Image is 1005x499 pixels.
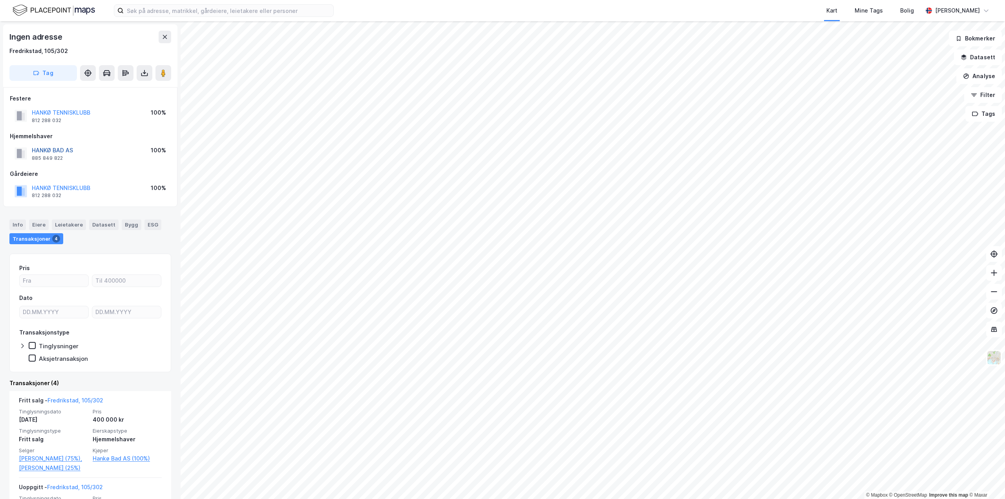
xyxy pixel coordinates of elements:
div: Transaksjoner [9,233,63,244]
div: Fritt salg [19,435,88,444]
div: Gårdeiere [10,169,171,179]
div: 400 000 kr [93,415,162,424]
button: Bokmerker [949,31,1002,46]
span: Tinglysningstype [19,428,88,434]
a: Mapbox [866,492,888,498]
div: Eiere [29,219,49,230]
div: Leietakere [52,219,86,230]
div: 100% [151,183,166,193]
div: 812 288 032 [32,192,61,199]
div: Pris [19,263,30,273]
img: logo.f888ab2527a4732fd821a326f86c7f29.svg [13,4,95,17]
div: 4 [52,235,60,243]
div: 100% [151,146,166,155]
div: Datasett [89,219,119,230]
div: [DATE] [19,415,88,424]
input: Fra [20,275,88,287]
div: Kart [826,6,837,15]
div: Mine Tags [855,6,883,15]
div: Transaksjoner (4) [9,378,171,388]
div: [PERSON_NAME] [935,6,980,15]
a: Hankø Bad AS (100%) [93,454,162,463]
div: Hjemmelshaver [93,435,162,444]
div: Kontrollprogram for chat [966,461,1005,499]
div: Hjemmelshaver [10,132,171,141]
span: Eierskapstype [93,428,162,434]
div: Fredrikstad, 105/302 [9,46,68,56]
input: DD.MM.YYYY [92,306,161,318]
div: Info [9,219,26,230]
div: Ingen adresse [9,31,64,43]
button: Analyse [956,68,1002,84]
a: [PERSON_NAME] (25%) [19,463,88,473]
div: 100% [151,108,166,117]
a: Fredrikstad, 105/302 [47,484,103,490]
a: Fredrikstad, 105/302 [48,397,103,404]
div: Transaksjonstype [19,328,69,337]
div: Bygg [122,219,141,230]
img: Z [987,350,1001,365]
a: OpenStreetMap [889,492,927,498]
button: Tag [9,65,77,81]
span: Selger [19,447,88,454]
div: Dato [19,293,33,303]
div: Tinglysninger [39,342,79,350]
input: Til 400000 [92,275,161,287]
a: Improve this map [929,492,968,498]
button: Tags [965,106,1002,122]
input: Søk på adresse, matrikkel, gårdeiere, leietakere eller personer [124,5,333,16]
input: DD.MM.YYYY [20,306,88,318]
button: Datasett [954,49,1002,65]
div: Bolig [900,6,914,15]
div: Fritt salg - [19,396,103,408]
div: Uoppgitt - [19,483,103,495]
span: Tinglysningsdato [19,408,88,415]
div: Aksjetransaksjon [39,355,88,362]
a: [PERSON_NAME] (75%), [19,454,88,463]
div: ESG [144,219,161,230]
button: Filter [964,87,1002,103]
iframe: Chat Widget [966,461,1005,499]
div: 885 849 822 [32,155,63,161]
div: 812 288 032 [32,117,61,124]
span: Pris [93,408,162,415]
div: Festere [10,94,171,103]
span: Kjøper [93,447,162,454]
